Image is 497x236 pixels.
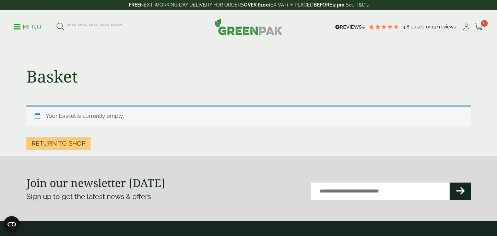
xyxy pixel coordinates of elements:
[335,25,365,29] img: REVIEWS.io
[14,23,42,30] a: Menu
[244,2,269,8] strong: OVER £100
[26,105,471,126] div: Your basket is currently empty.
[346,2,369,8] a: See T&C's
[26,175,165,190] strong: Join our newsletter [DATE]
[26,191,226,202] p: Sign up to get the latest news & offers
[368,24,399,30] div: 4.78 Stars
[411,24,431,29] span: Based on
[3,216,20,233] button: Open CMP widget
[481,20,488,27] span: 0
[313,2,344,8] strong: BEFORE 2 pm
[439,24,456,29] span: reviews
[215,18,283,35] img: GreenPak Supplies
[475,24,483,30] i: Cart
[26,66,78,86] h1: Basket
[462,24,471,30] i: My Account
[475,22,483,32] a: 0
[26,137,91,150] a: Return to shop
[14,23,42,31] p: Menu
[403,24,411,29] span: 4.8
[129,2,140,8] strong: FREE
[431,24,439,29] span: 194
